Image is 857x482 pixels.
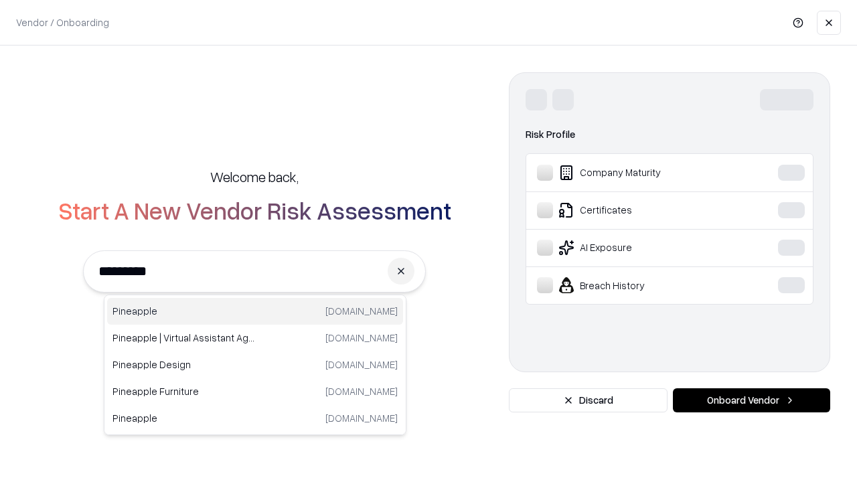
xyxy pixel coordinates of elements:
[112,304,255,318] p: Pineapple
[112,357,255,372] p: Pineapple Design
[16,15,109,29] p: Vendor / Onboarding
[325,304,398,318] p: [DOMAIN_NAME]
[325,357,398,372] p: [DOMAIN_NAME]
[104,295,406,435] div: Suggestions
[325,331,398,345] p: [DOMAIN_NAME]
[112,411,255,425] p: Pineapple
[537,165,737,181] div: Company Maturity
[325,411,398,425] p: [DOMAIN_NAME]
[210,167,299,186] h5: Welcome back,
[537,202,737,218] div: Certificates
[537,277,737,293] div: Breach History
[526,127,813,143] div: Risk Profile
[673,388,830,412] button: Onboard Vendor
[537,240,737,256] div: AI Exposure
[58,197,451,224] h2: Start A New Vendor Risk Assessment
[325,384,398,398] p: [DOMAIN_NAME]
[509,388,668,412] button: Discard
[112,384,255,398] p: Pineapple Furniture
[112,331,255,345] p: Pineapple | Virtual Assistant Agency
